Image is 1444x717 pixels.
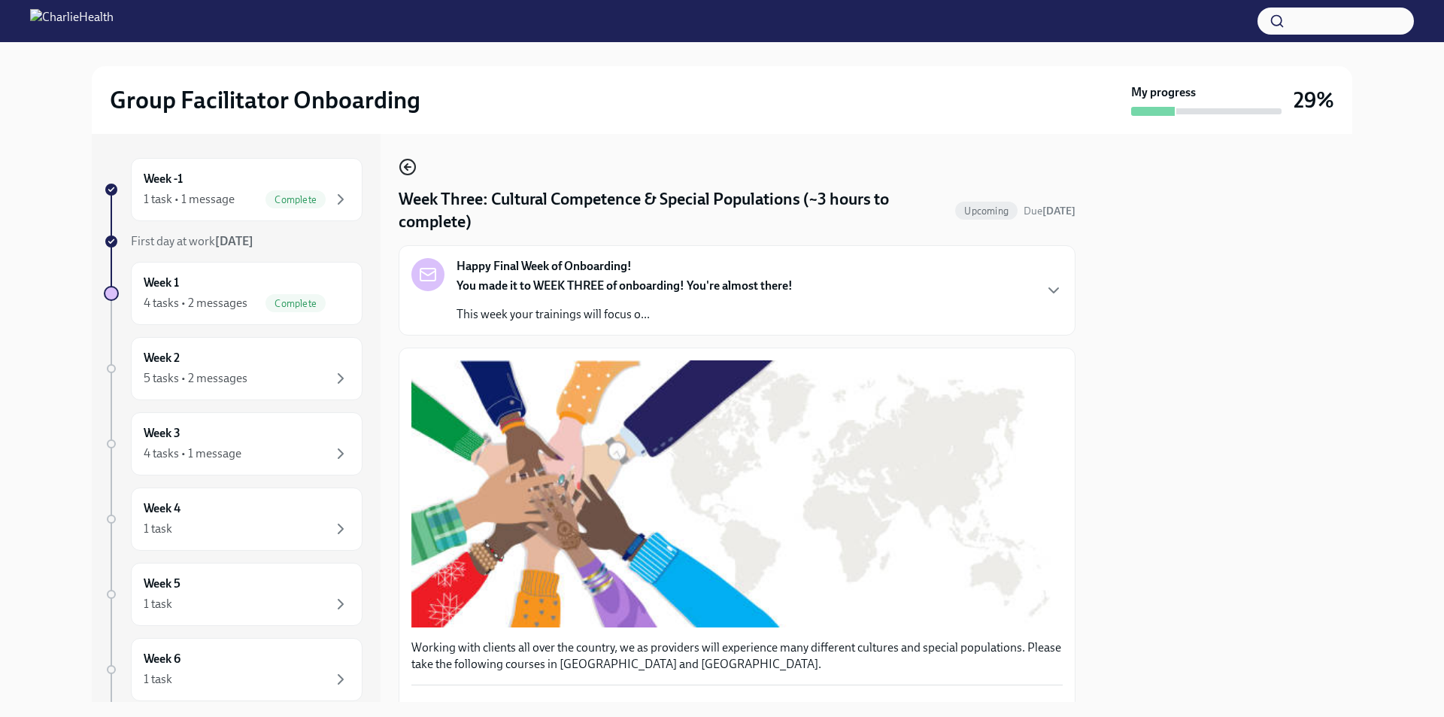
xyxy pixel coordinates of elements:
[265,194,326,205] span: Complete
[411,640,1063,673] p: Working with clients all over the country, we as providers will experience many different culture...
[104,233,363,250] a: First day at work[DATE]
[104,563,363,626] a: Week 51 task
[144,576,180,592] h6: Week 5
[104,488,363,551] a: Week 41 task
[104,262,363,325] a: Week 14 tasks • 2 messagesComplete
[144,651,180,667] h6: Week 6
[144,370,247,387] div: 5 tasks • 2 messages
[104,638,363,701] a: Week 61 task
[144,671,172,688] div: 1 task
[457,278,793,293] strong: You made it to WEEK THREE of onboarding! You're almost there!
[411,697,1063,717] p: Complete Two Docebo Courses
[104,337,363,400] a: Week 25 tasks • 2 messages
[411,360,1063,627] button: Zoom image
[110,85,420,115] h2: Group Facilitator Onboarding
[265,298,326,309] span: Complete
[144,191,235,208] div: 1 task • 1 message
[1024,205,1075,217] span: Due
[144,500,180,517] h6: Week 4
[144,596,172,612] div: 1 task
[144,295,247,311] div: 4 tasks • 2 messages
[144,275,179,291] h6: Week 1
[104,412,363,475] a: Week 34 tasks • 1 message
[215,234,253,248] strong: [DATE]
[399,188,949,233] h4: Week Three: Cultural Competence & Special Populations (~3 hours to complete)
[1024,204,1075,218] span: October 27th, 2025 10:00
[457,258,632,275] strong: Happy Final Week of Onboarding!
[144,171,183,187] h6: Week -1
[144,350,180,366] h6: Week 2
[131,234,253,248] span: First day at work
[955,205,1018,217] span: Upcoming
[1131,84,1196,101] strong: My progress
[144,445,241,462] div: 4 tasks • 1 message
[1042,205,1075,217] strong: [DATE]
[457,306,793,323] p: This week your trainings will focus o...
[144,521,172,537] div: 1 task
[30,9,114,33] img: CharlieHealth
[1294,87,1334,114] h3: 29%
[104,158,363,221] a: Week -11 task • 1 messageComplete
[144,425,180,442] h6: Week 3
